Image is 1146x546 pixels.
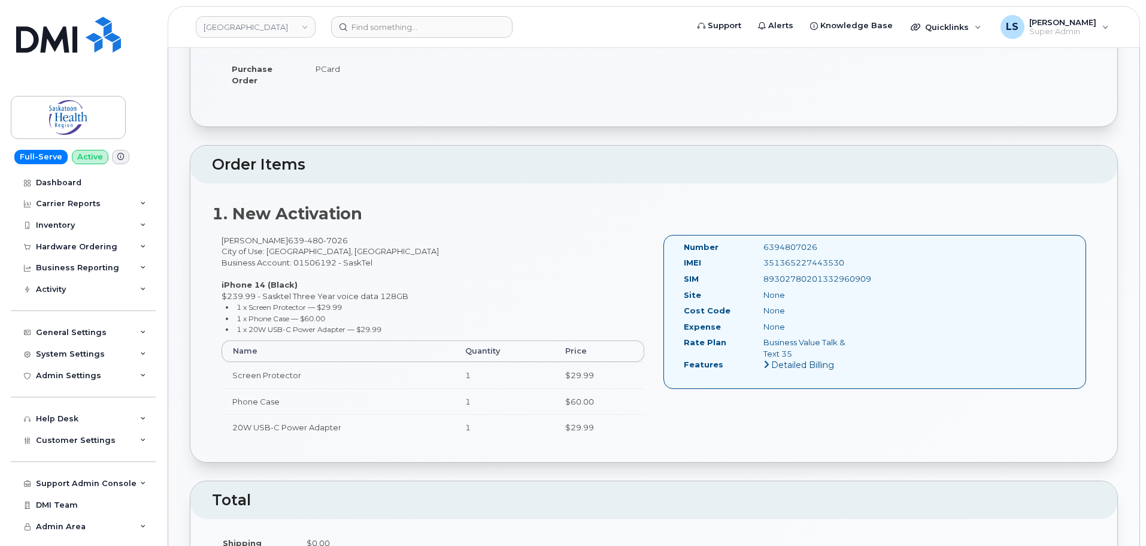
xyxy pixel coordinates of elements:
[754,242,866,253] div: 6394807026
[323,236,348,245] span: 7026
[684,321,721,333] label: Expense
[754,337,866,359] div: Business Value Talk & Text 35
[754,257,866,269] div: 351365227443530
[925,22,969,32] span: Quicklinks
[754,305,866,316] div: None
[1006,20,1018,34] span: LS
[222,388,454,415] td: Phone Case
[754,289,866,301] div: None
[684,305,730,316] label: Cost Code
[684,273,699,285] label: SIM
[820,20,893,32] span: Knowledge Base
[196,16,316,38] a: Saskatoon Health Region
[232,64,272,85] strong: Purchase Order
[684,257,701,269] label: IMEI
[222,414,454,441] td: 20W USB-C Power Adapter
[212,156,1096,173] h2: Order Items
[684,359,723,370] label: Features
[454,362,555,388] td: 1
[331,16,513,38] input: Find something...
[237,314,325,323] small: 1 x Phone Case — $60.00
[754,321,866,333] div: None
[454,414,555,441] td: 1
[754,273,866,285] div: 89302780201332960909
[222,362,454,388] td: Screen Protector
[1094,494,1137,537] iframe: Messenger Launcher
[684,289,701,301] label: Site
[771,360,834,370] span: Detailed Billing
[212,492,1096,509] h2: Total
[212,204,362,224] strong: 1. New Activation
[1029,27,1096,37] span: Super Admin
[304,236,323,245] span: 480
[554,340,644,362] th: Price
[237,325,381,334] small: 1 x 20W USB-C Power Adapter — $29.99
[1029,17,1096,27] span: [PERSON_NAME]
[554,362,644,388] td: $29.99
[684,242,718,253] label: Number
[689,14,750,38] a: Support
[222,280,298,289] strong: iPhone 14 (Black)
[222,340,454,362] th: Name
[554,388,644,415] td: $60.00
[750,14,802,38] a: Alerts
[708,20,741,32] span: Support
[316,64,340,74] span: PCard
[902,15,990,39] div: Quicklinks
[212,235,654,451] div: [PERSON_NAME] City of Use: [GEOGRAPHIC_DATA], [GEOGRAPHIC_DATA] Business Account: 01506192 - Sask...
[237,303,342,312] small: 1 x Screen Protector — $29.99
[684,337,726,348] label: Rate Plan
[288,236,348,245] span: 639
[454,340,555,362] th: Quantity
[992,15,1117,39] div: Luke Shomaker
[768,20,793,32] span: Alerts
[454,388,555,415] td: 1
[554,414,644,441] td: $29.99
[802,14,901,38] a: Knowledge Base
